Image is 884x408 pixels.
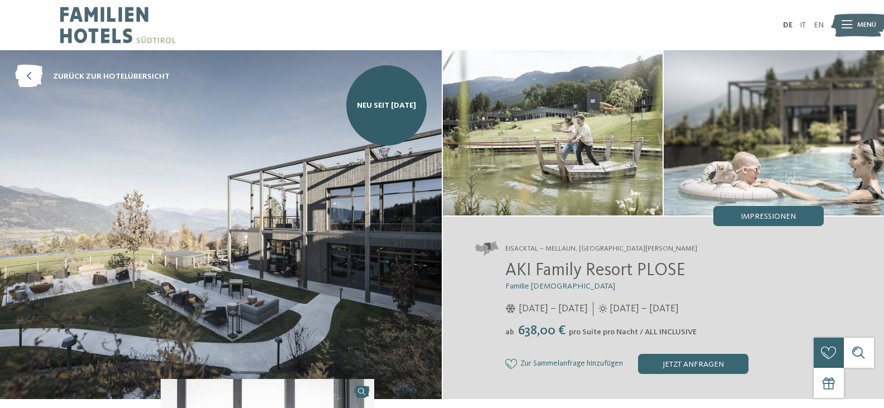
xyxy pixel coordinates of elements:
span: 638,00 € [515,324,568,338]
a: zurück zur Hotelübersicht [15,65,170,88]
img: AKI: Alles, was das Kinderherz begehrt [664,50,884,215]
i: Öffnungszeiten im Sommer [598,304,607,313]
span: Familie [DEMOGRAPHIC_DATA] [505,282,615,290]
span: Eisacktal – Mellaun, [GEOGRAPHIC_DATA][PERSON_NAME] [505,244,697,254]
span: zurück zur Hotelübersicht [53,71,170,82]
span: Zur Sammelanfrage hinzufügen [520,359,623,368]
span: NEU seit [DATE] [357,100,416,111]
a: IT [800,21,806,29]
a: EN [814,21,824,29]
span: AKI Family Resort PLOSE [505,262,685,280]
span: [DATE] – [DATE] [610,302,679,316]
span: Menü [857,20,876,30]
span: ab [505,328,514,336]
span: [DATE] – [DATE] [519,302,588,316]
a: DE [783,21,793,29]
i: Öffnungszeiten im Winter [505,304,516,313]
img: AKI: Alles, was das Kinderherz begehrt [443,50,663,215]
span: pro Suite pro Nacht / ALL INCLUSIVE [569,328,697,336]
div: jetzt anfragen [638,354,748,374]
span: Impressionen [741,213,796,220]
